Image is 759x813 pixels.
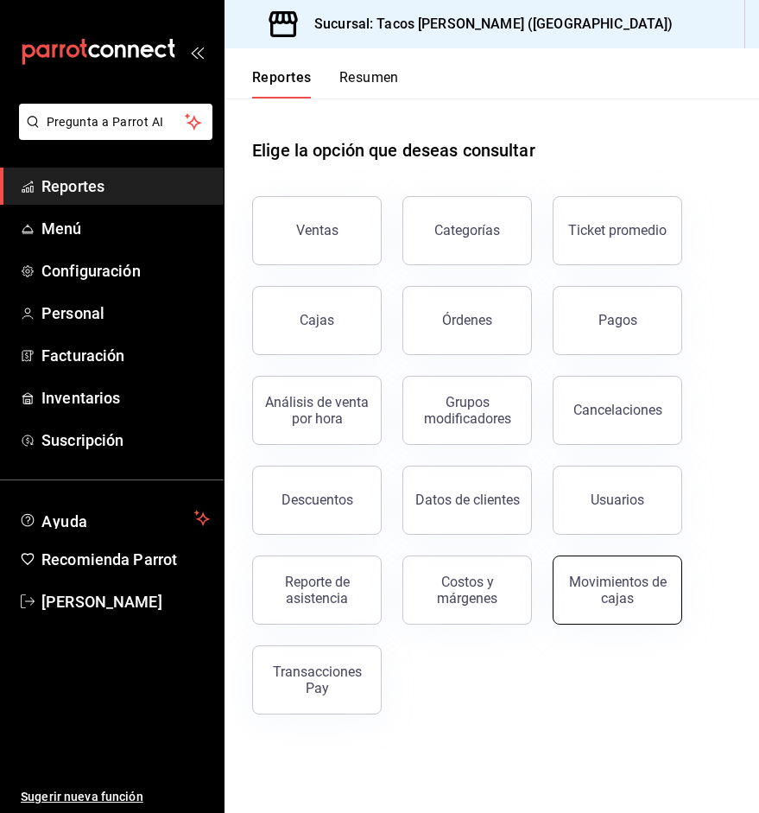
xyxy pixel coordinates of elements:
div: Ticket promedio [568,222,667,238]
button: open_drawer_menu [190,45,204,59]
div: Cancelaciones [573,402,662,418]
span: [PERSON_NAME] [41,590,210,613]
a: Pregunta a Parrot AI [12,125,212,143]
h1: Elige la opción que deseas consultar [252,137,535,163]
div: Cajas [300,312,334,328]
button: Usuarios [553,466,682,535]
div: Grupos modificadores [414,394,521,427]
button: Datos de clientes [402,466,532,535]
button: Ticket promedio [553,196,682,265]
div: Usuarios [591,492,644,508]
span: Facturación [41,344,210,367]
span: Reportes [41,175,210,198]
span: Suscripción [41,429,210,452]
button: Pagos [553,286,682,355]
button: Reporte de asistencia [252,556,382,625]
button: Análisis de venta por hora [252,376,382,445]
h3: Sucursal: Tacos [PERSON_NAME] ([GEOGRAPHIC_DATA]) [300,14,673,35]
div: Ventas [296,222,338,238]
button: Reportes [252,69,312,98]
span: Pregunta a Parrot AI [47,113,186,131]
span: Configuración [41,259,210,283]
span: Sugerir nueva función [21,788,210,806]
button: Resumen [339,69,399,98]
div: Transacciones Pay [263,664,370,696]
button: Transacciones Pay [252,645,382,715]
div: navigation tabs [252,69,399,98]
button: Cancelaciones [553,376,682,445]
button: Ventas [252,196,382,265]
span: Menú [41,217,210,240]
div: Análisis de venta por hora [263,394,370,427]
div: Costos y márgenes [414,574,521,607]
div: Datos de clientes [415,492,520,508]
div: Categorías [434,222,500,238]
span: Inventarios [41,386,210,410]
button: Pregunta a Parrot AI [19,104,212,140]
div: Pagos [598,312,637,328]
button: Descuentos [252,466,382,535]
button: Costos y márgenes [402,556,532,625]
span: Personal [41,302,210,325]
div: Órdenes [442,312,492,328]
span: Recomienda Parrot [41,548,210,571]
button: Movimientos de cajas [553,556,682,625]
button: Cajas [252,286,382,355]
span: Ayuda [41,508,187,529]
button: Órdenes [402,286,532,355]
button: Categorías [402,196,532,265]
button: Grupos modificadores [402,376,532,445]
div: Reporte de asistencia [263,574,370,607]
div: Descuentos [281,492,353,508]
div: Movimientos de cajas [564,574,671,607]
